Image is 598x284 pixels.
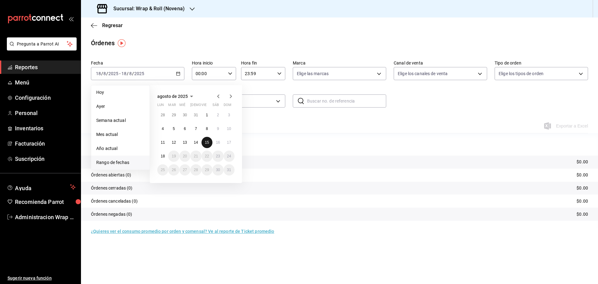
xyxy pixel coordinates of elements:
abbr: 4 de agosto de 2025 [162,127,164,131]
button: 10 de agosto de 2025 [224,123,235,134]
button: 22 de agosto de 2025 [202,151,212,162]
abbr: 17 de agosto de 2025 [227,140,231,145]
button: 7 de agosto de 2025 [190,123,201,134]
abbr: 29 de agosto de 2025 [205,168,209,172]
input: Buscar no. de referencia [307,95,386,107]
abbr: 16 de agosto de 2025 [216,140,220,145]
span: Suscripción [15,155,76,163]
span: Inventarios [15,124,76,132]
abbr: 22 de agosto de 2025 [205,154,209,158]
label: Hora inicio [192,61,236,65]
span: / [132,71,134,76]
p: Órdenes negadas (0) [91,211,132,218]
span: Ayuda [15,183,68,191]
abbr: 29 de julio de 2025 [172,113,176,117]
input: -- [129,71,132,76]
button: 9 de agosto de 2025 [212,123,223,134]
span: Semana actual [96,117,145,124]
span: / [127,71,129,76]
span: Elige los tipos de orden [499,70,543,77]
span: Administracion Wrap N Roll [15,213,76,221]
button: 3 de agosto de 2025 [224,109,235,121]
abbr: 18 de agosto de 2025 [161,154,165,158]
button: 17 de agosto de 2025 [224,137,235,148]
span: Regresar [102,22,123,28]
abbr: viernes [202,103,206,109]
span: Ayer [96,103,145,110]
abbr: jueves [190,103,227,109]
abbr: 5 de agosto de 2025 [173,127,175,131]
abbr: 6 de agosto de 2025 [184,127,186,131]
p: Órdenes canceladas (0) [91,198,138,205]
abbr: 1 de agosto de 2025 [206,113,208,117]
button: 4 de agosto de 2025 [157,123,168,134]
span: Mes actual [96,131,145,138]
span: Recomienda Parrot [15,198,76,206]
abbr: 20 de agosto de 2025 [183,154,187,158]
label: Canal de venta [394,61,487,65]
a: ¿Quieres ver el consumo promedio por orden y comensal? Ve al reporte de Ticket promedio [91,229,274,234]
button: 13 de agosto de 2025 [179,137,190,148]
abbr: 30 de agosto de 2025 [216,168,220,172]
button: 14 de agosto de 2025 [190,137,201,148]
input: ---- [108,71,119,76]
abbr: 7 de agosto de 2025 [195,127,197,131]
span: Año actual [96,145,145,152]
span: Elige los canales de venta [398,70,448,77]
button: 26 de agosto de 2025 [168,164,179,176]
abbr: 23 de agosto de 2025 [216,154,220,158]
abbr: 21 de agosto de 2025 [194,154,198,158]
input: -- [121,71,127,76]
button: 27 de agosto de 2025 [179,164,190,176]
span: Configuración [15,94,76,102]
button: 29 de julio de 2025 [168,109,179,121]
abbr: 19 de agosto de 2025 [172,154,176,158]
p: Órdenes abiertas (0) [91,172,131,178]
p: Órdenes cerradas (0) [91,185,133,191]
span: Personal [15,109,76,117]
button: 18 de agosto de 2025 [157,151,168,162]
abbr: 27 de agosto de 2025 [183,168,187,172]
button: Pregunta a Parrot AI [7,37,77,51]
button: 1 de agosto de 2025 [202,109,212,121]
span: Rango de fechas [96,159,145,166]
abbr: 8 de agosto de 2025 [206,127,208,131]
p: $0.00 [577,211,588,218]
abbr: 9 de agosto de 2025 [217,127,219,131]
button: 24 de agosto de 2025 [224,151,235,162]
span: / [101,71,103,76]
abbr: 30 de julio de 2025 [183,113,187,117]
button: 5 de agosto de 2025 [168,123,179,134]
abbr: martes [168,103,176,109]
span: Hoy [96,89,145,96]
button: 12 de agosto de 2025 [168,137,179,148]
abbr: miércoles [179,103,185,109]
h3: Sucursal: Wrap & Roll (Novena) [108,5,185,12]
input: -- [103,71,106,76]
button: 6 de agosto de 2025 [179,123,190,134]
abbr: 25 de agosto de 2025 [161,168,165,172]
p: $0.00 [577,185,588,191]
input: -- [96,71,101,76]
button: open_drawer_menu [69,16,74,21]
abbr: 28 de julio de 2025 [161,113,165,117]
abbr: 31 de agosto de 2025 [227,168,231,172]
span: Reportes [15,63,76,71]
button: 31 de julio de 2025 [190,109,201,121]
span: Elige las marcas [297,70,329,77]
button: 28 de julio de 2025 [157,109,168,121]
abbr: 31 de julio de 2025 [194,113,198,117]
img: Tooltip marker [118,39,126,47]
abbr: 14 de agosto de 2025 [194,140,198,145]
p: $0.00 [577,198,588,205]
button: 2 de agosto de 2025 [212,109,223,121]
abbr: 3 de agosto de 2025 [228,113,230,117]
button: 16 de agosto de 2025 [212,137,223,148]
abbr: 26 de agosto de 2025 [172,168,176,172]
span: - [119,71,121,76]
input: ---- [134,71,145,76]
button: 20 de agosto de 2025 [179,151,190,162]
button: 28 de agosto de 2025 [190,164,201,176]
abbr: 13 de agosto de 2025 [183,140,187,145]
